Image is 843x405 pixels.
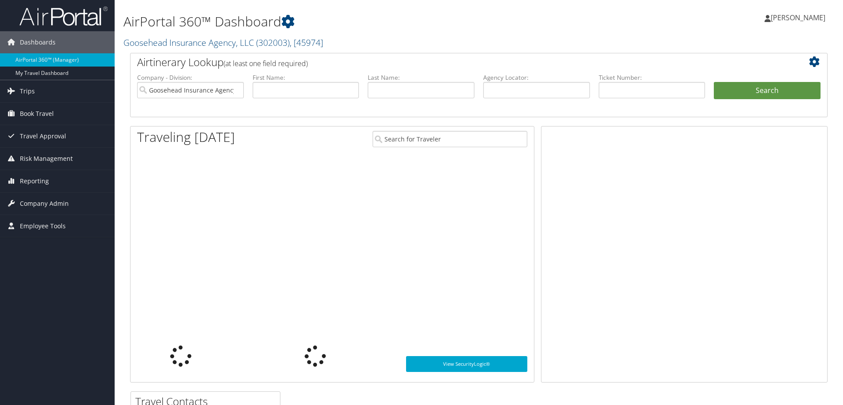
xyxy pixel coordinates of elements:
[714,82,821,100] button: Search
[368,73,474,82] label: Last Name:
[123,12,597,31] h1: AirPortal 360™ Dashboard
[20,215,66,237] span: Employee Tools
[599,73,705,82] label: Ticket Number:
[373,131,527,147] input: Search for Traveler
[20,103,54,125] span: Book Travel
[290,37,323,48] span: , [ 45974 ]
[20,125,66,147] span: Travel Approval
[19,6,108,26] img: airportal-logo.png
[483,73,590,82] label: Agency Locator:
[20,31,56,53] span: Dashboards
[765,4,834,31] a: [PERSON_NAME]
[20,170,49,192] span: Reporting
[253,73,359,82] label: First Name:
[137,128,235,146] h1: Traveling [DATE]
[20,148,73,170] span: Risk Management
[137,73,244,82] label: Company - Division:
[137,55,762,70] h2: Airtinerary Lookup
[256,37,290,48] span: ( 302003 )
[771,13,825,22] span: [PERSON_NAME]
[20,80,35,102] span: Trips
[20,193,69,215] span: Company Admin
[224,59,308,68] span: (at least one field required)
[123,37,323,48] a: Goosehead Insurance Agency, LLC
[406,356,527,372] a: View SecurityLogic®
